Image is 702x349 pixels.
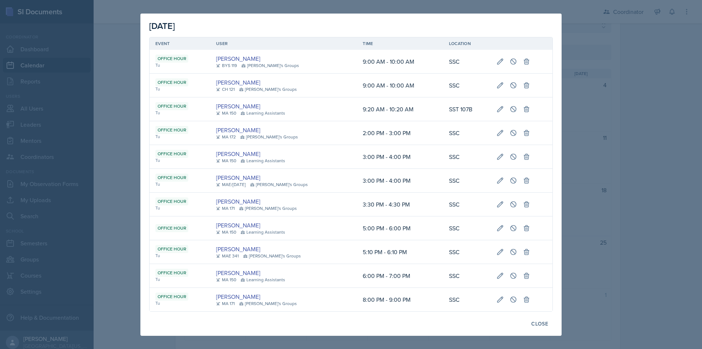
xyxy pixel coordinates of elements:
div: MA 150 [216,157,236,164]
div: Tu [155,181,204,188]
td: 9:00 AM - 10:00 AM [357,50,443,74]
td: SSC [443,169,491,193]
div: Office Hour [155,174,188,182]
div: MA 150 [216,276,236,283]
td: 3:00 PM - 4:00 PM [357,169,443,193]
a: [PERSON_NAME] [216,54,260,63]
div: MA 171 [216,300,235,307]
th: Event [150,37,210,50]
div: [PERSON_NAME]'s Groups [250,181,308,188]
td: 3:00 PM - 4:00 PM [357,145,443,169]
div: Office Hour [155,293,188,301]
td: SSC [443,240,491,264]
a: [PERSON_NAME] [216,102,260,111]
div: Tu [155,62,204,68]
td: 9:20 AM - 10:20 AM [357,97,443,121]
div: MAE/[DATE] [216,181,246,188]
div: MA 171 [216,205,235,212]
div: Tu [155,157,204,164]
div: Learning Assistants [241,229,285,235]
div: Tu [155,252,204,259]
a: [PERSON_NAME] [216,173,260,182]
div: [PERSON_NAME]'s Groups [240,134,298,140]
div: Office Hour [155,102,188,110]
a: [PERSON_NAME] [216,197,260,206]
a: [PERSON_NAME] [216,292,260,301]
div: Office Hour [155,55,188,63]
td: SSC [443,264,491,288]
th: Location [443,37,491,50]
a: [PERSON_NAME] [216,126,260,134]
div: Learning Assistants [241,157,285,164]
div: Office Hour [155,197,188,205]
div: Tu [155,300,204,307]
div: Tu [155,276,204,283]
div: Tu [155,109,204,116]
a: [PERSON_NAME] [216,221,260,230]
td: SSC [443,216,491,240]
div: [PERSON_NAME]'s Groups [241,62,299,69]
a: [PERSON_NAME] [216,78,260,87]
td: 3:30 PM - 4:30 PM [357,193,443,216]
button: Close [526,318,553,330]
div: Tu [155,205,204,211]
div: Learning Assistants [241,110,285,116]
a: [PERSON_NAME] [216,245,260,253]
div: Office Hour [155,224,188,232]
div: Office Hour [155,150,188,158]
td: SSC [443,74,491,97]
div: [DATE] [149,19,553,33]
div: Tu [155,133,204,140]
td: 2:00 PM - 3:00 PM [357,121,443,145]
th: Time [357,37,443,50]
div: Close [531,321,548,327]
div: Office Hour [155,269,188,277]
div: MA 172 [216,134,236,140]
div: BYS 119 [216,62,237,69]
td: 9:00 AM - 10:00 AM [357,74,443,97]
div: CH 121 [216,86,235,93]
div: Office Hour [155,126,188,134]
td: SSC [443,121,491,145]
div: MA 150 [216,110,236,116]
td: SSC [443,50,491,74]
td: SSC [443,288,491,311]
td: 5:00 PM - 6:00 PM [357,216,443,240]
a: [PERSON_NAME] [216,149,260,158]
div: [PERSON_NAME]'s Groups [243,253,301,259]
td: SSC [443,193,491,216]
td: 5:10 PM - 6:10 PM [357,240,443,264]
td: 8:00 PM - 9:00 PM [357,288,443,311]
div: [PERSON_NAME]'s Groups [239,205,297,212]
div: Office Hour [155,245,188,253]
div: Learning Assistants [241,276,285,283]
td: SSC [443,145,491,169]
td: 6:00 PM - 7:00 PM [357,264,443,288]
div: Office Hour [155,78,188,86]
td: SST 107B [443,97,491,121]
div: [PERSON_NAME]'s Groups [239,300,297,307]
div: [PERSON_NAME]'s Groups [239,86,297,93]
a: [PERSON_NAME] [216,268,260,277]
div: MA 150 [216,229,236,235]
div: MAE 341 [216,253,239,259]
th: User [210,37,357,50]
div: Tu [155,86,204,92]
